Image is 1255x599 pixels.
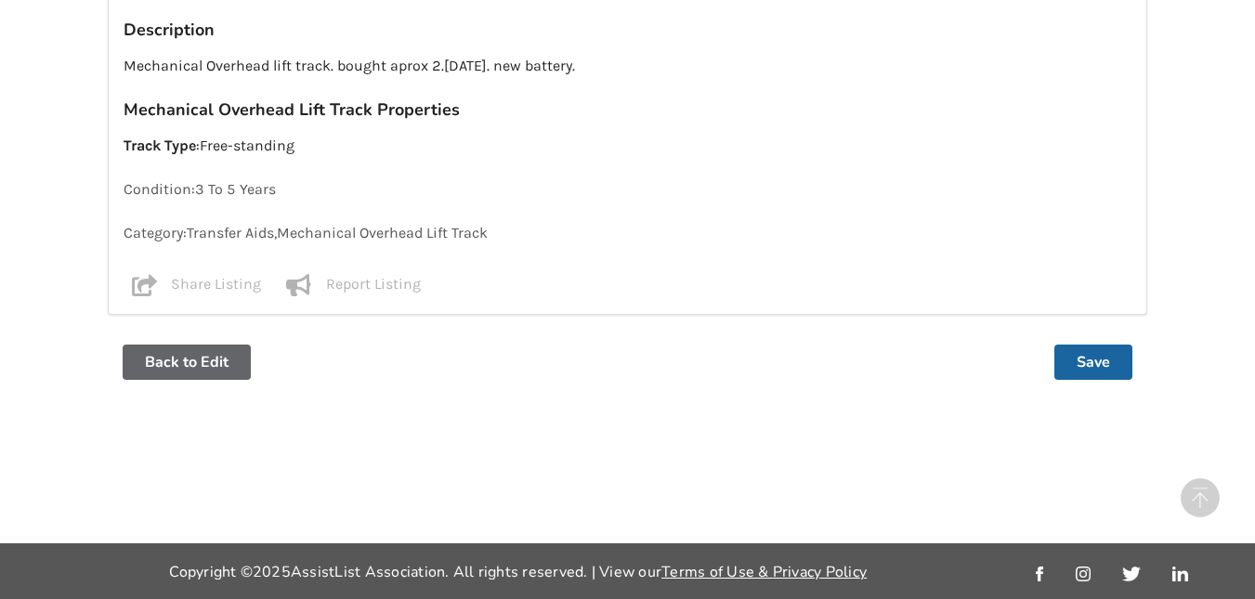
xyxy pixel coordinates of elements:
a: Terms of Use & Privacy Policy [661,562,867,582]
p: : Free-standing [124,136,1131,157]
p: Report Listing [326,274,421,296]
img: linkedin_link [1172,566,1188,581]
h3: Description [124,20,1131,41]
h3: Mechanical Overhead Lift Track Properties [124,99,1131,121]
img: facebook_link [1036,566,1043,581]
button: Save [1054,345,1132,380]
p: Condition: 3 To 5 Years [124,179,1131,201]
img: instagram_link [1076,566,1091,581]
img: twitter_link [1122,566,1140,581]
p: Mechanical Overhead lift track. bought aprox 2.[DATE]. new battery. [124,56,1131,77]
p: Category: Transfer Aids , Mechanical Overhead Lift Track [124,223,1131,244]
strong: Track Type [124,137,196,154]
button: Back to Edit [123,345,251,380]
